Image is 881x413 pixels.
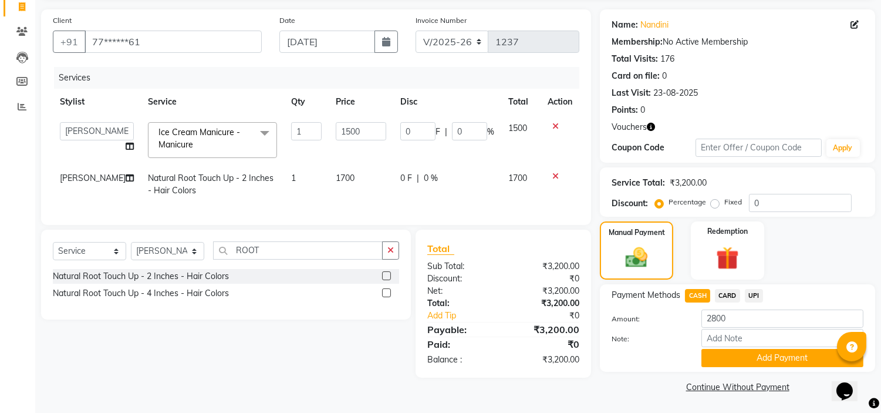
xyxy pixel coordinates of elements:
[832,366,869,401] iframe: chat widget
[612,177,665,189] div: Service Total:
[612,36,663,48] div: Membership:
[193,139,198,150] a: x
[418,297,504,310] div: Total:
[603,334,693,344] label: Note:
[612,121,647,133] span: Vouchers
[603,314,693,324] label: Amount:
[504,285,589,297] div: ₹3,200.00
[709,244,746,273] img: _gift.svg
[418,354,504,366] div: Balance :
[504,297,589,310] div: ₹3,200.00
[53,287,229,300] div: Natural Root Touch Up - 4 Inches - Hair Colors
[612,19,638,31] div: Name:
[53,270,229,283] div: Natural Root Touch Up - 2 Inches - Hair Colors
[612,87,651,99] div: Last Visit:
[85,31,262,53] input: Search by Name/Mobile/Email/Code
[427,243,454,255] span: Total
[445,126,447,138] span: |
[424,172,438,184] span: 0 %
[669,197,706,207] label: Percentage
[60,173,126,183] span: [PERSON_NAME]
[724,197,742,207] label: Fixed
[504,354,589,366] div: ₹3,200.00
[518,310,589,322] div: ₹0
[640,104,645,116] div: 0
[436,126,440,138] span: F
[400,172,412,184] span: 0 F
[826,139,860,157] button: Apply
[291,173,296,183] span: 1
[393,89,501,115] th: Disc
[670,177,707,189] div: ₹3,200.00
[487,126,494,138] span: %
[148,173,274,196] span: Natural Root Touch Up - 2 Inches - Hair Colors
[53,89,141,115] th: Stylist
[612,36,863,48] div: No Active Membership
[715,289,740,303] span: CARD
[612,142,696,154] div: Coupon Code
[662,70,667,82] div: 0
[416,15,467,26] label: Invoice Number
[602,381,873,394] a: Continue Without Payment
[612,289,680,301] span: Payment Methods
[158,127,240,150] span: Ice Cream Manicure - Manicure
[701,310,863,328] input: Amount
[612,197,648,210] div: Discount:
[701,349,863,367] button: Add Payment
[508,123,527,133] span: 1500
[54,67,588,89] div: Services
[609,227,665,238] label: Manual Payment
[612,53,658,65] div: Total Visits:
[745,289,763,303] span: UPI
[685,289,710,303] span: CASH
[141,89,284,115] th: Service
[508,173,527,183] span: 1700
[53,31,86,53] button: +91
[504,323,589,337] div: ₹3,200.00
[619,245,654,270] img: _cash.svg
[329,89,393,115] th: Price
[284,89,329,115] th: Qty
[541,89,579,115] th: Action
[213,241,383,260] input: Search or Scan
[501,89,541,115] th: Total
[653,87,698,99] div: 23-08-2025
[640,19,669,31] a: Nandini
[336,173,355,183] span: 1700
[417,172,419,184] span: |
[504,337,589,351] div: ₹0
[418,285,504,297] div: Net:
[504,273,589,285] div: ₹0
[279,15,295,26] label: Date
[418,273,504,285] div: Discount:
[504,260,589,273] div: ₹3,200.00
[696,139,821,157] input: Enter Offer / Coupon Code
[418,337,504,351] div: Paid:
[418,260,504,273] div: Sub Total:
[701,329,863,347] input: Add Note
[660,53,674,65] div: 176
[53,15,72,26] label: Client
[612,70,660,82] div: Card on file:
[418,310,518,322] a: Add Tip
[612,104,638,116] div: Points:
[418,323,504,337] div: Payable:
[707,226,748,237] label: Redemption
